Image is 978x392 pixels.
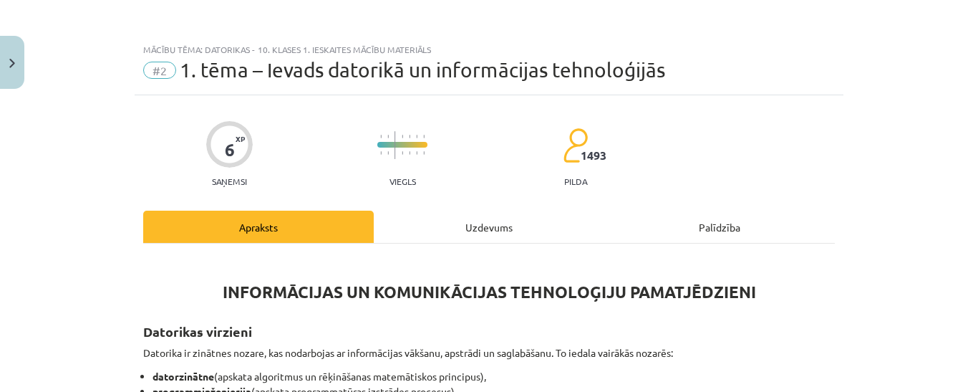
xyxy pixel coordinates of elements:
p: Saņemsi [206,176,253,186]
img: icon-short-line-57e1e144782c952c97e751825c79c345078a6d821885a25fce030b3d8c18986b.svg [380,151,382,155]
div: Apraksts [143,211,374,243]
img: icon-close-lesson-0947bae3869378f0d4975bcd49f059093ad1ed9edebbc8119c70593378902aed.svg [9,59,15,68]
img: icon-short-line-57e1e144782c952c97e751825c79c345078a6d821885a25fce030b3d8c18986b.svg [402,151,403,155]
strong: datorzinātne [152,370,214,383]
strong: Datorikas virzieni [143,323,252,340]
img: icon-short-line-57e1e144782c952c97e751825c79c345078a6d821885a25fce030b3d8c18986b.svg [423,135,425,138]
img: students-c634bb4e5e11cddfef0936a35e636f08e4e9abd3cc4e673bd6f9a4125e45ecb1.svg [563,128,588,163]
p: Viegls [389,176,416,186]
p: Datorika ir zinātnes nozare, kas nodarbojas ar informācijas vākšanu, apstrādi un saglabāšanu. To ... [143,345,835,360]
div: Uzdevums [374,211,604,243]
li: (apskata algoritmus un rēķināšanas matemātiskos principus), [152,369,835,384]
span: 1493 [581,149,606,162]
img: icon-short-line-57e1e144782c952c97e751825c79c345078a6d821885a25fce030b3d8c18986b.svg [387,135,389,138]
img: icon-short-line-57e1e144782c952c97e751825c79c345078a6d821885a25fce030b3d8c18986b.svg [423,151,425,155]
img: icon-long-line-d9ea69661e0d244f92f715978eff75569469978d946b2353a9bb055b3ed8787d.svg [394,131,396,159]
img: icon-short-line-57e1e144782c952c97e751825c79c345078a6d821885a25fce030b3d8c18986b.svg [416,135,417,138]
img: icon-short-line-57e1e144782c952c97e751825c79c345078a6d821885a25fce030b3d8c18986b.svg [402,135,403,138]
span: 1. tēma – Ievads datorikā un informācijas tehnoloģijās [180,58,665,82]
div: Palīdzība [604,211,835,243]
img: icon-short-line-57e1e144782c952c97e751825c79c345078a6d821885a25fce030b3d8c18986b.svg [387,151,389,155]
img: icon-short-line-57e1e144782c952c97e751825c79c345078a6d821885a25fce030b3d8c18986b.svg [409,151,410,155]
img: icon-short-line-57e1e144782c952c97e751825c79c345078a6d821885a25fce030b3d8c18986b.svg [380,135,382,138]
div: Mācību tēma: Datorikas - 10. klases 1. ieskaites mācību materiāls [143,44,835,54]
strong: INFORMĀCIJAS UN KOMUNIKĀCIJAS TEHNOLOĢIJU PAMATJĒDZIENI [223,282,756,302]
span: #2 [143,62,176,79]
p: pilda [564,176,587,186]
img: icon-short-line-57e1e144782c952c97e751825c79c345078a6d821885a25fce030b3d8c18986b.svg [416,151,417,155]
span: XP [236,135,245,143]
img: icon-short-line-57e1e144782c952c97e751825c79c345078a6d821885a25fce030b3d8c18986b.svg [409,135,410,138]
div: 6 [225,140,235,160]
